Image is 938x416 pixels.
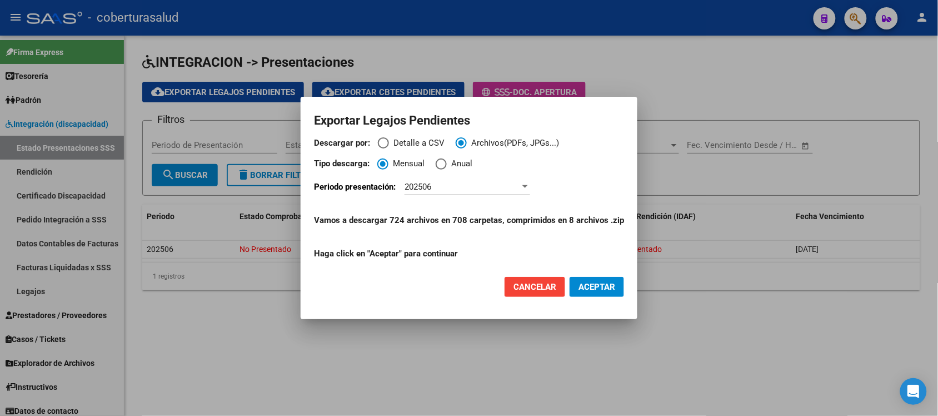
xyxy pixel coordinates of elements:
mat-radio-group: Tipo de descarga: [314,157,624,176]
span: ACEPTAR [578,282,615,292]
span: Anual [447,157,472,170]
h2: Exportar Legajos Pendientes [314,110,624,131]
div: Open Intercom Messenger [900,378,927,405]
mat-radio-group: Descargar por: [314,137,624,155]
span: Archivos(PDFs, JPGs...) [467,137,559,150]
span: Detalle a CSV [389,137,445,150]
button: ACEPTAR [570,277,624,297]
span: Mensual [388,157,425,170]
span: 202506 [405,182,431,192]
button: Cancelar [505,277,565,297]
span: Cancelar [513,282,556,292]
p: Vamos a descargar 724 archivos en 708 carpetas, comprimidos en 8 archivos .zip [314,214,624,227]
strong: Descargar por: [314,138,370,148]
p: Haga click en "Aceptar" para continuar [314,214,624,260]
span: Periodo presentación: [314,182,396,192]
strong: Tipo descarga: [314,159,370,169]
